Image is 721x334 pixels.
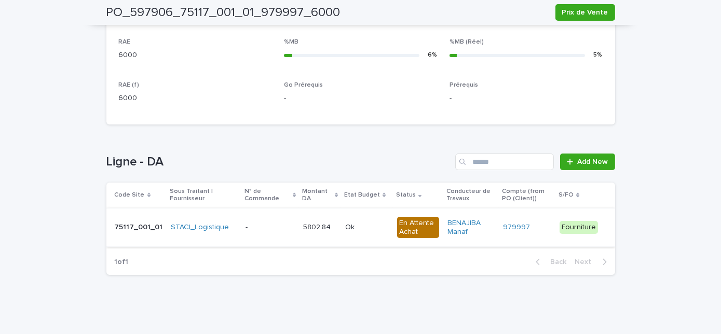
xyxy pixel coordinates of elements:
[246,221,250,232] p: -
[562,7,608,18] span: Prix de Vente
[455,154,554,170] input: Search
[106,208,615,247] tr: 75117_001_0175117_001_01 STACI_Logistique -- 5802.845802.84 OkOk En Attente AchatBENAJIBA Manaf 9...
[560,221,598,234] div: Fourniture
[284,93,437,104] p: -
[171,223,229,232] a: STACI_Logistique
[106,155,452,170] h1: Ligne - DA
[397,217,439,239] div: En Attente Achat
[303,221,333,232] p: 5802.84
[560,154,615,170] a: Add New
[502,186,552,205] p: Compte (from PO (Client))
[345,221,357,232] p: Ok
[545,258,567,266] span: Back
[396,189,416,201] p: Status
[503,223,530,232] a: 979997
[115,221,165,232] p: 75117_001_01
[571,257,615,267] button: Next
[119,39,131,45] span: RAE
[559,189,574,201] p: S/FO
[344,189,380,201] p: Etat Budget
[555,4,615,21] button: Prix de Vente
[119,82,140,88] span: RAE (f)
[575,258,598,266] span: Next
[284,82,323,88] span: Go Prérequis
[106,249,137,275] p: 1 of 1
[446,186,496,205] p: Conducteur de Travaux
[119,50,272,61] p: 6000
[578,158,608,165] span: Add New
[115,189,145,201] p: Code Site
[106,5,341,20] h2: PO_597906_75117_001_01_979997_6000
[428,50,437,61] div: 6 %
[450,82,478,88] span: Prérequis
[450,93,603,104] p: -
[284,39,298,45] span: %MB
[244,186,290,205] p: N° de Commande
[170,186,239,205] p: Sous Traitant | Fournisseur
[450,39,484,45] span: %MB (Réel)
[119,93,272,104] p: 6000
[447,219,495,236] a: BENAJIBA Manaf
[527,257,571,267] button: Back
[302,186,332,205] p: Montant DA
[593,50,602,61] div: 5 %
